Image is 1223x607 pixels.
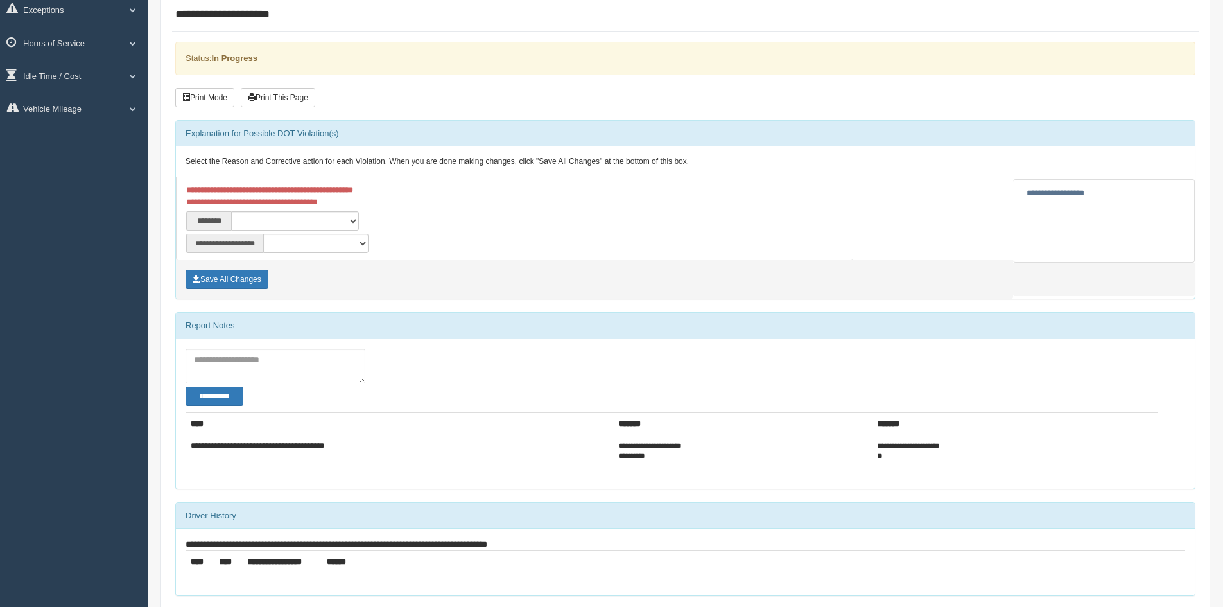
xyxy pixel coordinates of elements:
[175,42,1195,75] div: Status:
[175,88,234,107] button: Print Mode
[176,121,1195,146] div: Explanation for Possible DOT Violation(s)
[176,313,1195,339] div: Report Notes
[186,270,268,289] button: Save
[176,146,1195,177] div: Select the Reason and Corrective action for each Violation. When you are done making changes, cli...
[186,387,243,406] button: Change Filter Options
[176,503,1195,529] div: Driver History
[211,53,257,63] strong: In Progress
[241,88,315,107] button: Print This Page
